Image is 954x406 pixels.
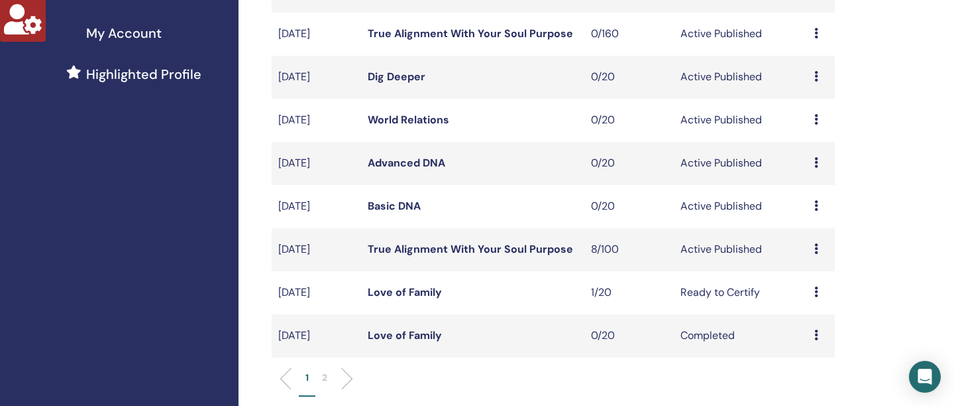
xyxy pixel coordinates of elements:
p: 1 [305,371,309,385]
a: Advanced DNA [368,156,445,170]
td: 0/20 [584,185,674,228]
td: Active Published [674,142,808,185]
td: [DATE] [272,142,361,185]
td: 0/160 [584,13,674,56]
td: [DATE] [272,99,361,142]
td: [DATE] [272,13,361,56]
td: 0/20 [584,56,674,99]
td: Active Published [674,56,808,99]
td: 1/20 [584,271,674,314]
td: Completed [674,314,808,358]
td: [DATE] [272,56,361,99]
td: Active Published [674,99,808,142]
span: Highlighted Profile [86,64,201,84]
td: Ready to Certify [674,271,808,314]
td: [DATE] [272,185,361,228]
div: Open Intercom Messenger [909,361,941,393]
td: 0/20 [584,99,674,142]
a: Basic DNA [368,199,421,213]
a: Dig Deeper [368,70,425,84]
td: [DATE] [272,271,361,314]
td: Active Published [674,13,808,56]
a: Love of Family [368,328,442,342]
a: Love of Family [368,285,442,299]
td: 0/20 [584,142,674,185]
td: 0/20 [584,314,674,358]
td: [DATE] [272,314,361,358]
td: [DATE] [272,228,361,271]
a: True Alignment With Your Soul Purpose [368,242,573,256]
a: World Relations [368,113,449,127]
p: 2 [322,371,327,385]
span: My Account [86,23,162,43]
td: Active Published [674,185,808,228]
a: True Alignment With Your Soul Purpose [368,27,573,40]
td: 8/100 [584,228,674,271]
td: Active Published [674,228,808,271]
